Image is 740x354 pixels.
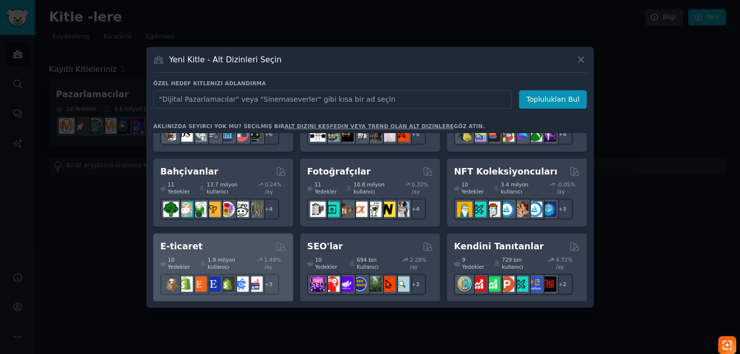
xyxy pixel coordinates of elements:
[315,181,339,195] font: 11 Yedekler
[485,126,500,142] img: Mac Oyunları
[411,181,433,195] div: 0.32% /ay
[153,123,485,130] div: Aklınızda seyirci yok mu? Seçilmiş bir göz atın.
[191,276,207,292] img: Etsy
[160,240,203,253] h2: E-ticaret
[556,256,580,270] div: 4.72% /ay
[461,181,486,195] font: 10 Yedekler
[258,198,279,219] div: +
[233,276,249,292] img: e-ticaret pazarlaması
[499,201,514,217] img: Açık Deniz NFT'si
[557,181,580,195] div: -0.05% /ay
[233,201,249,217] img: Kent Bahçeciliği
[563,281,566,287] font: 2
[499,276,514,292] img: Ürün Avcıları
[527,201,542,217] img: Açık Deniz Pazarı
[310,276,326,292] img: SEO_Digital_Marketing
[416,281,419,287] font: 3
[169,54,282,65] h3: Yeni Kitle - Alt Dizinleri Seçin
[394,126,409,142] img: Kişisel Eğitim
[168,181,192,195] font: 11 Yedekler
[285,123,454,129] a: alt dizini keşfedin veya trend olan alt dizinlere
[258,124,279,145] div: +
[499,126,514,142] img: Oyuncu Arkadaşları
[527,126,542,142] img: Xbox Oyuncuları
[457,201,472,217] img: NFT Değişimi
[366,126,381,142] img: fitness30plus
[513,126,528,142] img: oyuncular
[269,281,273,287] font: 3
[265,181,286,195] div: 0.24% /ay
[310,201,326,217] img: analog
[513,276,528,292] img: alfavebeta kullanıcıları
[405,198,426,219] div: +
[191,126,207,142] img: istatistik
[457,276,472,292] img: Uygulama Fikirleri
[394,276,409,292] img: The_SEO
[177,126,193,142] img: Veri Bilimi
[552,198,573,219] div: +
[380,276,395,292] img: GoogleArama Konsolu
[269,131,273,137] font: 6
[153,90,512,109] input: "Dijital Pazarlamacılar" veya "Sinemaseverler" gibi kısa bir ad seçin
[247,126,263,142] img: veri
[324,126,340,142] img: Spor Salonu Motivasyonu
[205,201,221,217] img: Bahçecilikİngiltere
[324,201,340,217] img: Sokak fotoğrafçılığı
[177,276,193,292] img: Shopify
[264,256,286,270] div: 1.49% /ay
[485,201,500,217] img: NFT pazarı
[315,256,342,270] font: 10 Yedekler
[462,256,486,270] font: 9 Yedekler
[219,276,235,292] img: ReviewMyShopify
[269,206,273,212] font: 4
[485,276,500,292] img: Kendini tanıtma
[163,276,179,292] img: Dropship
[258,274,279,295] div: +
[380,201,395,217] img: Nikon
[191,201,207,217] img: Vahşi Bahçe
[207,181,251,195] font: 13.7 milyon kullanıcı
[352,276,368,292] img: SEO_cases
[501,181,542,195] font: 3.4 milyon kullanıcı
[338,276,354,292] img: SEO Büyümesi
[307,166,370,178] h2: Fotoğrafçılar
[233,126,249,142] img: Dataset
[519,90,587,109] button: Toplulukları Bul
[366,276,381,292] img: Local_SEO
[247,201,263,217] img: Bahçıvanlar Dünyası
[416,131,419,137] font: 5
[563,131,566,137] font: 4
[454,166,557,178] h2: NFT Koleksiyoncuları
[352,126,368,142] img: ağırlık odası
[552,274,573,295] div: +
[205,126,221,142] img: Veri Mühendisliği
[454,240,544,253] h2: Kendini Tanıtanlar
[310,126,326,142] img: Spor salonu
[502,256,541,270] font: 729 bin kullanıcı
[405,124,426,145] div: +
[541,126,556,142] img: Twitch Yayını
[247,276,263,292] img: ecommerce_growth
[307,240,343,253] h2: SEO'lar
[219,201,235,217] img: Çiçek
[163,201,179,217] img: sebze bahçeciliği
[208,256,250,270] font: 1.9 milyon kullanıcı
[153,80,587,87] h3: Özel hedef kitlenizi adlandırma
[563,206,566,212] font: 3
[177,201,193,217] img: sukulentler
[160,166,218,178] h2: Bahçivanlar
[405,274,426,295] div: +
[513,201,528,217] img: Kripto Sanatı
[357,256,394,270] font: 694 bin Kullanıcı
[163,126,179,142] img: Makine Öğrenimi
[354,181,397,195] font: 10.8 milyon kullanıcı
[457,126,472,142] img: linux_gaming
[338,126,354,142] img: egzersiz
[352,201,368,217] img: SonyAlfa
[380,126,395,142] img: Fizik Tedavi
[416,206,419,212] font: 4
[205,276,221,292] img: Etsy Satıcıları
[324,276,340,292] img: TechSEO
[471,126,486,142] img: Rahat Oyuncular
[366,201,381,217] img: Canon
